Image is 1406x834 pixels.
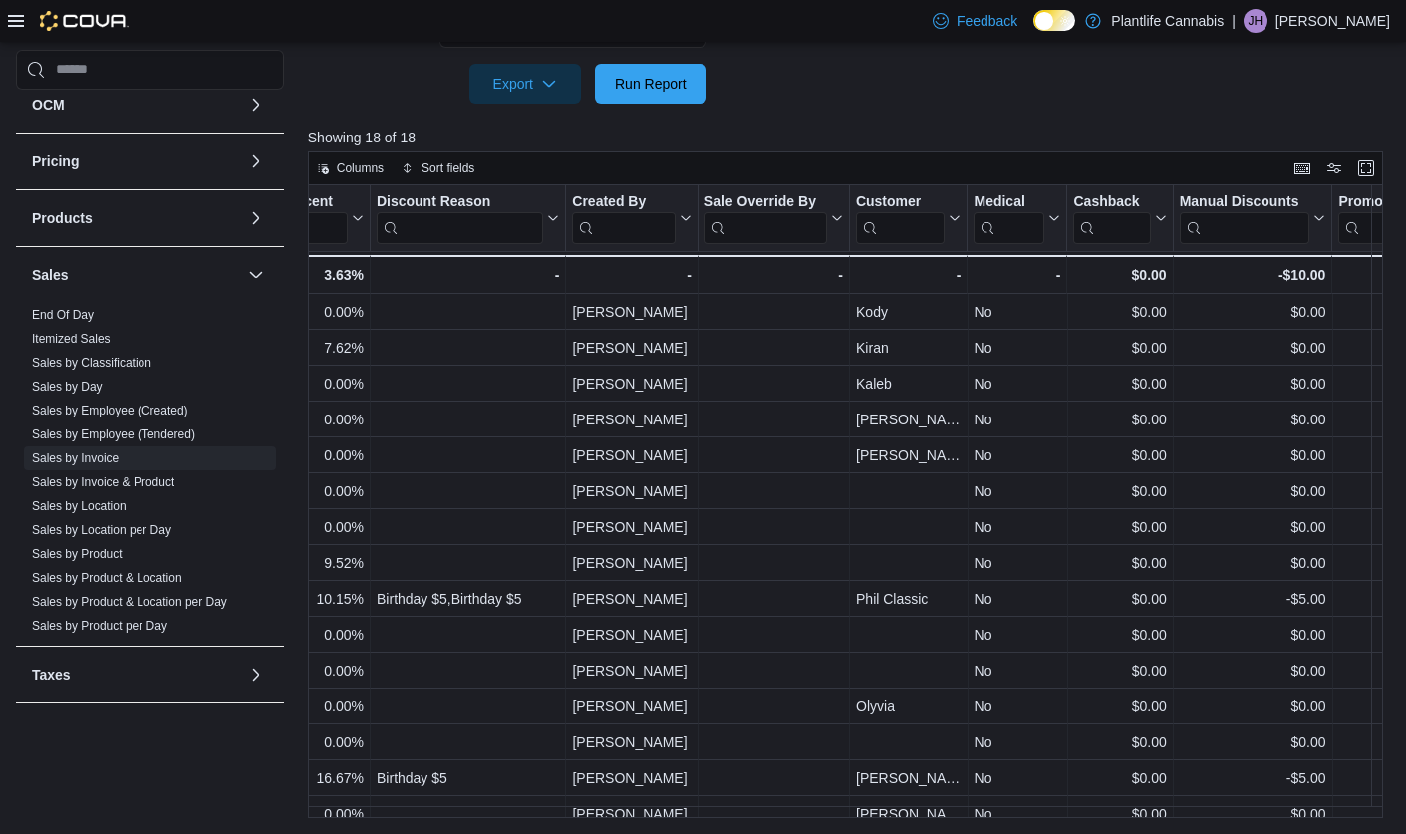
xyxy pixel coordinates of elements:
[1249,9,1264,33] span: JH
[309,156,392,180] button: Columns
[1354,156,1378,180] button: Enter fullscreen
[32,208,93,228] h3: Products
[32,308,94,322] a: End Of Day
[16,303,284,646] div: Sales
[244,663,268,687] button: Taxes
[704,263,843,287] div: -
[32,151,79,171] h3: Pricing
[377,263,559,287] div: -
[1275,9,1390,33] p: [PERSON_NAME]
[32,522,171,538] span: Sales by Location per Day
[32,619,167,633] a: Sales by Product per Day
[974,263,1060,287] div: -
[32,571,182,585] a: Sales by Product & Location
[32,208,240,228] button: Products
[469,64,581,104] button: Export
[1073,263,1166,287] div: $0.00
[32,570,182,586] span: Sales by Product & Location
[1232,9,1236,33] p: |
[32,547,123,561] a: Sales by Product
[481,64,569,104] span: Export
[244,149,268,173] button: Pricing
[32,499,127,513] a: Sales by Location
[422,160,474,176] span: Sort fields
[1244,9,1267,33] div: Jodi Hamilton
[925,1,1025,41] a: Feedback
[32,332,111,346] a: Itemized Sales
[32,523,171,537] a: Sales by Location per Day
[32,403,188,418] span: Sales by Employee (Created)
[1179,263,1325,287] div: -$10.00
[394,156,482,180] button: Sort fields
[1111,9,1224,33] p: Plantlife Cannabis
[32,427,195,441] a: Sales by Employee (Tendered)
[1290,156,1314,180] button: Keyboard shortcuts
[32,404,188,417] a: Sales by Employee (Created)
[32,379,103,395] span: Sales by Day
[32,426,195,442] span: Sales by Employee (Tendered)
[208,263,363,287] div: 3.63%
[32,95,240,115] button: OCM
[32,595,227,609] a: Sales by Product & Location per Day
[32,451,119,465] a: Sales by Invoice
[32,665,240,685] button: Taxes
[337,160,384,176] span: Columns
[615,74,687,94] span: Run Report
[32,265,69,285] h3: Sales
[32,265,240,285] button: Sales
[32,355,151,371] span: Sales by Classification
[32,331,111,347] span: Itemized Sales
[244,206,268,230] button: Products
[1033,10,1075,31] input: Dark Mode
[32,307,94,323] span: End Of Day
[957,11,1017,31] span: Feedback
[32,498,127,514] span: Sales by Location
[572,263,692,287] div: -
[32,450,119,466] span: Sales by Invoice
[32,474,174,490] span: Sales by Invoice & Product
[32,475,174,489] a: Sales by Invoice & Product
[595,64,706,104] button: Run Report
[32,618,167,634] span: Sales by Product per Day
[32,380,103,394] a: Sales by Day
[32,594,227,610] span: Sales by Product & Location per Day
[244,263,268,287] button: Sales
[40,11,129,31] img: Cova
[244,93,268,117] button: OCM
[32,665,71,685] h3: Taxes
[32,95,65,115] h3: OCM
[32,546,123,562] span: Sales by Product
[1033,31,1034,32] span: Dark Mode
[1322,156,1346,180] button: Display options
[308,128,1394,147] p: Showing 18 of 18
[856,263,962,287] div: -
[32,356,151,370] a: Sales by Classification
[32,151,240,171] button: Pricing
